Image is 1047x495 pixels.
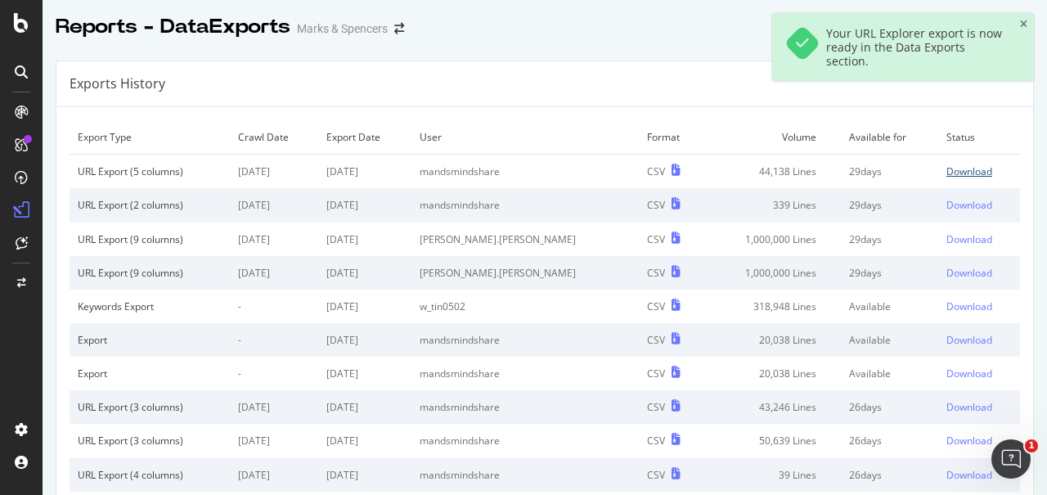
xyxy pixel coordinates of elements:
td: [DATE] [318,256,411,290]
td: Status [938,120,1020,155]
td: - [230,357,318,390]
td: Format [639,120,704,155]
td: mandsmindshare [411,155,639,189]
td: 29 days [841,155,938,189]
div: Available [849,367,930,380]
div: Download [946,232,992,246]
div: CSV [647,434,665,448]
div: Download [946,164,992,178]
td: [DATE] [318,390,411,424]
div: Export [78,367,222,380]
td: User [411,120,639,155]
td: 43,246 Lines [704,390,841,424]
td: [DATE] [230,223,318,256]
div: URL Export (9 columns) [78,232,222,246]
a: Download [946,164,1012,178]
td: mandsmindshare [411,323,639,357]
td: Export Type [70,120,230,155]
div: Download [946,198,992,212]
td: [DATE] [230,390,318,424]
div: Available [849,299,930,313]
a: Download [946,266,1012,280]
div: Your URL Explorer export is now ready in the Data Exports section. [826,26,1004,68]
td: [PERSON_NAME].[PERSON_NAME] [411,223,639,256]
div: Download [946,434,992,448]
td: Available for [841,120,938,155]
div: Reports - DataExports [56,13,290,41]
a: Download [946,400,1012,414]
div: CSV [647,232,665,246]
div: arrow-right-arrow-left [394,23,404,34]
div: Keywords Export [78,299,222,313]
td: mandsmindshare [411,390,639,424]
div: URL Export (9 columns) [78,266,222,280]
td: 339 Lines [704,188,841,222]
div: CSV [647,299,665,313]
a: Download [946,198,1012,212]
a: Download [946,468,1012,482]
td: 20,038 Lines [704,323,841,357]
td: 26 days [841,424,938,457]
div: Download [946,333,992,347]
td: [DATE] [230,424,318,457]
td: - [230,323,318,357]
td: [DATE] [318,458,411,492]
td: mandsmindshare [411,424,639,457]
div: CSV [647,333,665,347]
div: Available [849,333,930,347]
td: 318,948 Lines [704,290,841,323]
td: 1,000,000 Lines [704,256,841,290]
div: Download [946,299,992,313]
td: - [230,290,318,323]
div: URL Export (2 columns) [78,198,222,212]
a: Download [946,333,1012,347]
td: 44,138 Lines [704,155,841,189]
td: [DATE] [318,323,411,357]
div: URL Export (3 columns) [78,434,222,448]
div: URL Export (5 columns) [78,164,222,178]
td: [DATE] [318,357,411,390]
span: 1 [1025,439,1038,452]
td: mandsmindshare [411,458,639,492]
td: 26 days [841,458,938,492]
td: 29 days [841,188,938,222]
td: [PERSON_NAME].[PERSON_NAME] [411,256,639,290]
div: URL Export (4 columns) [78,468,222,482]
td: [DATE] [230,458,318,492]
td: mandsmindshare [411,188,639,222]
a: Download [946,299,1012,313]
td: 20,038 Lines [704,357,841,390]
td: [DATE] [318,290,411,323]
td: Export Date [318,120,411,155]
td: 29 days [841,256,938,290]
div: CSV [647,468,665,482]
td: 50,639 Lines [704,424,841,457]
td: [DATE] [318,223,411,256]
a: Download [946,434,1012,448]
td: Volume [704,120,841,155]
td: [DATE] [318,424,411,457]
div: CSV [647,400,665,414]
iframe: Intercom live chat [991,439,1031,479]
td: 1,000,000 Lines [704,223,841,256]
td: w_tin0502 [411,290,639,323]
td: 39 Lines [704,458,841,492]
div: Download [946,400,992,414]
div: close toast [1020,20,1027,29]
div: Download [946,468,992,482]
td: mandsmindshare [411,357,639,390]
td: [DATE] [230,188,318,222]
td: [DATE] [230,155,318,189]
div: CSV [647,198,665,212]
div: CSV [647,367,665,380]
td: [DATE] [318,188,411,222]
div: Export [78,333,222,347]
div: Exports History [70,74,165,93]
td: [DATE] [318,155,411,189]
td: Crawl Date [230,120,318,155]
a: Download [946,232,1012,246]
td: [DATE] [230,256,318,290]
div: Marks & Spencers [297,20,388,37]
div: Download [946,367,992,380]
div: Download [946,266,992,280]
